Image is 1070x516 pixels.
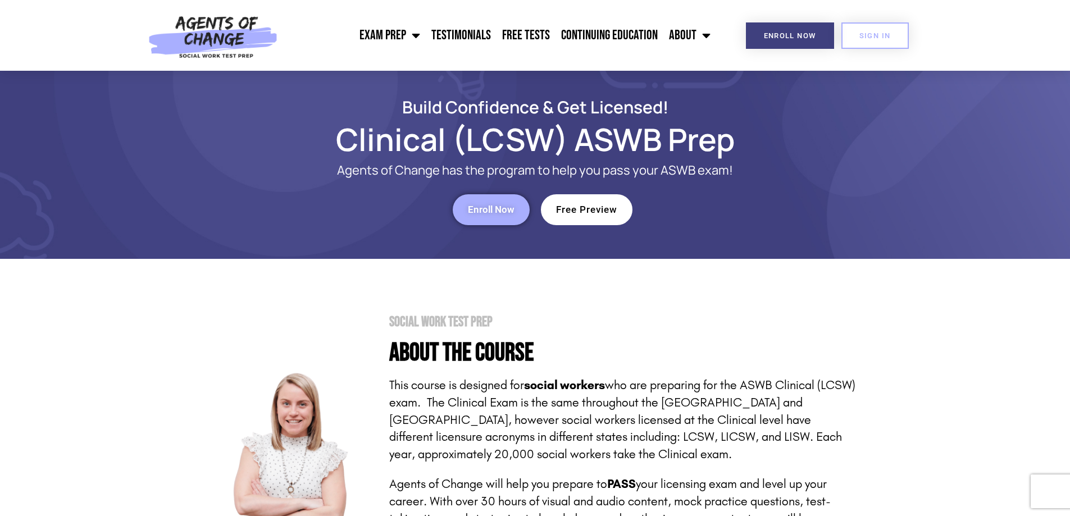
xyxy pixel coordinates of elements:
[663,21,716,49] a: About
[841,22,909,49] a: SIGN IN
[524,378,605,392] strong: social workers
[389,340,855,366] h4: About the Course
[354,21,426,49] a: Exam Prep
[468,205,514,214] span: Enroll Now
[453,194,530,225] a: Enroll Now
[389,315,855,329] h2: Social Work Test Prep
[859,32,891,39] span: SIGN IN
[764,32,816,39] span: Enroll Now
[541,194,632,225] a: Free Preview
[426,21,497,49] a: Testimonials
[389,377,855,463] p: This course is designed for who are preparing for the ASWB Clinical (LCSW) exam. The Clinical Exa...
[215,126,855,152] h1: Clinical (LCSW) ASWB Prep
[556,21,663,49] a: Continuing Education
[607,477,636,491] strong: PASS
[284,21,716,49] nav: Menu
[556,205,617,214] span: Free Preview
[215,99,855,115] h2: Build Confidence & Get Licensed!
[746,22,834,49] a: Enroll Now
[497,21,556,49] a: Free Tests
[260,163,811,177] p: Agents of Change has the program to help you pass your ASWB exam!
